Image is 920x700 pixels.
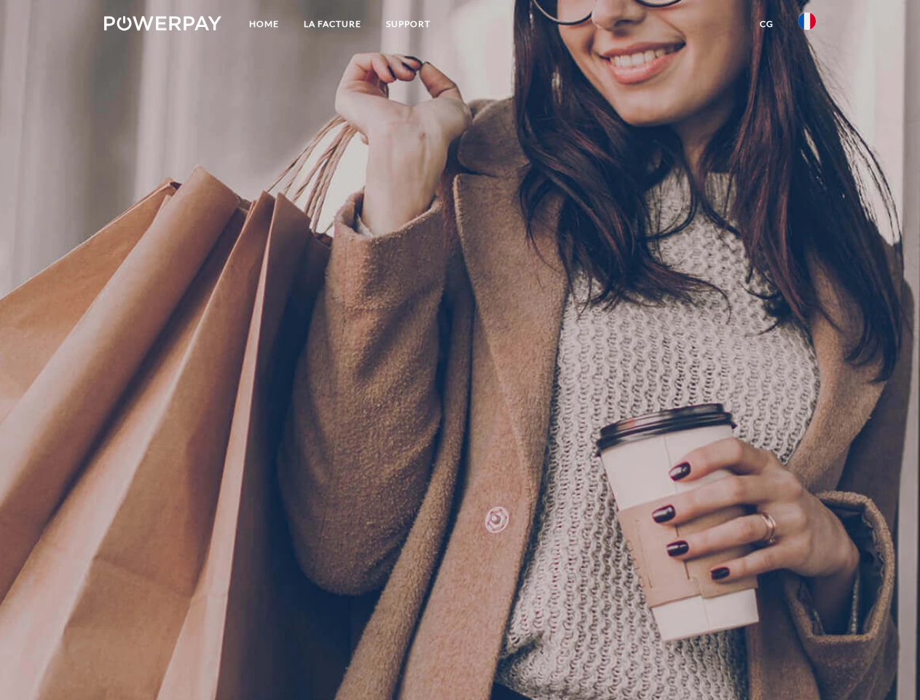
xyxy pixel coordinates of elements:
[747,11,786,37] a: CG
[291,11,374,37] a: LA FACTURE
[374,11,443,37] a: Support
[104,16,221,31] img: logo-powerpay-white.svg
[798,12,816,30] img: fr
[237,11,291,37] a: Home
